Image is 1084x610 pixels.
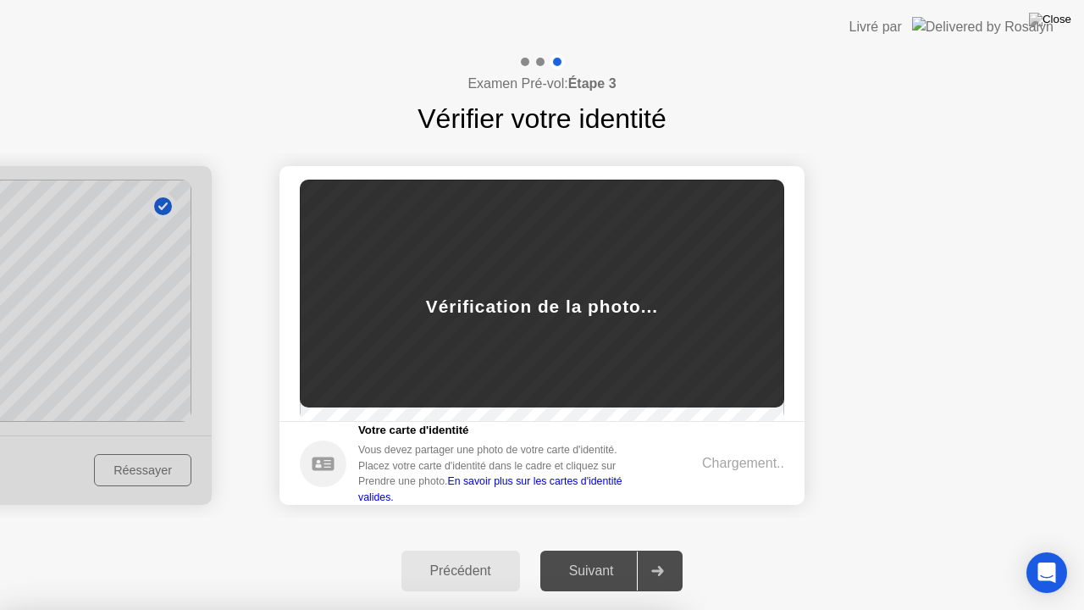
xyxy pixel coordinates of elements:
div: Vous devez partager une photo de votre carte d'identité. Placez votre carte d'identité dans le ca... [358,442,643,505]
h1: Vérifier votre identité [418,98,666,139]
b: Étape 3 [568,76,617,91]
h5: Votre carte d'identité [358,422,643,439]
h4: Examen Pré-vol: [467,74,616,94]
a: En savoir plus sur les cartes d'identité valides. [358,475,622,502]
img: Close [1029,13,1071,26]
div: Précédent [406,563,515,579]
div: Chargement.. [702,453,784,474]
div: Vérification de la photo... [426,293,658,319]
img: Delivered by Rosalyn [912,17,1054,36]
div: Livré par [849,17,902,37]
div: Suivant [545,563,638,579]
div: Open Intercom Messenger [1026,552,1067,593]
